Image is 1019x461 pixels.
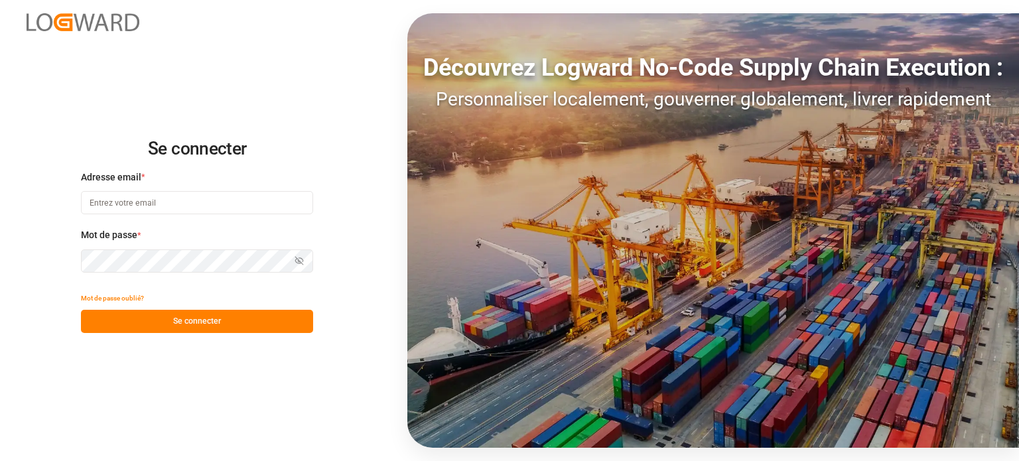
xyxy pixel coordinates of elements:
[81,310,313,333] button: Se connecter
[81,287,144,310] button: Mot de passe oublié?
[27,13,139,31] img: Logward_new_orange.png
[148,139,246,159] font: Se connecter
[81,172,141,182] font: Adresse email
[81,230,137,240] font: Mot de passe
[81,295,144,302] font: Mot de passe oublié?
[81,191,313,214] input: Entrez votre email
[423,54,1003,82] font: Découvrez Logward No-Code Supply Chain Execution :
[173,316,221,326] font: Se connecter
[436,88,991,110] font: Personnaliser localement, gouverner globalement, livrer rapidement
